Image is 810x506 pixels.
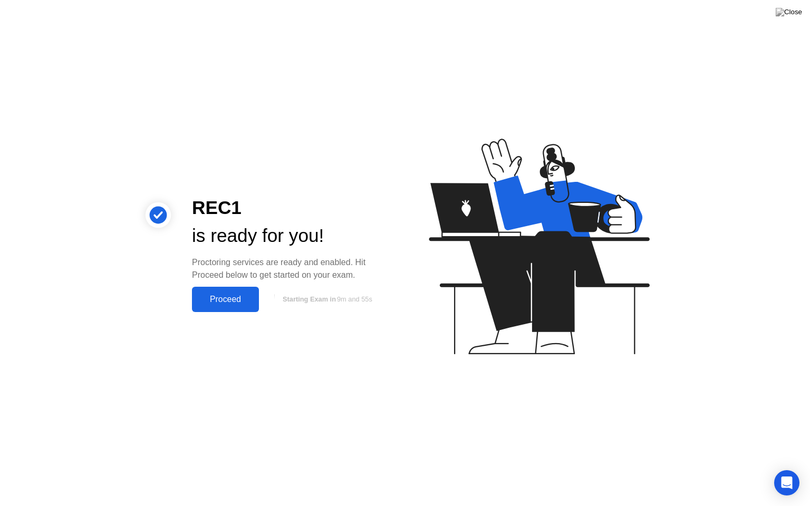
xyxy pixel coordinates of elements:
[776,8,802,16] img: Close
[192,194,388,222] div: REC1
[192,256,388,281] div: Proctoring services are ready and enabled. Hit Proceed below to get started on your exam.
[195,295,256,304] div: Proceed
[192,222,388,250] div: is ready for you!
[337,295,372,303] span: 9m and 55s
[192,287,259,312] button: Proceed
[264,289,388,309] button: Starting Exam in9m and 55s
[774,470,799,495] div: Open Intercom Messenger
